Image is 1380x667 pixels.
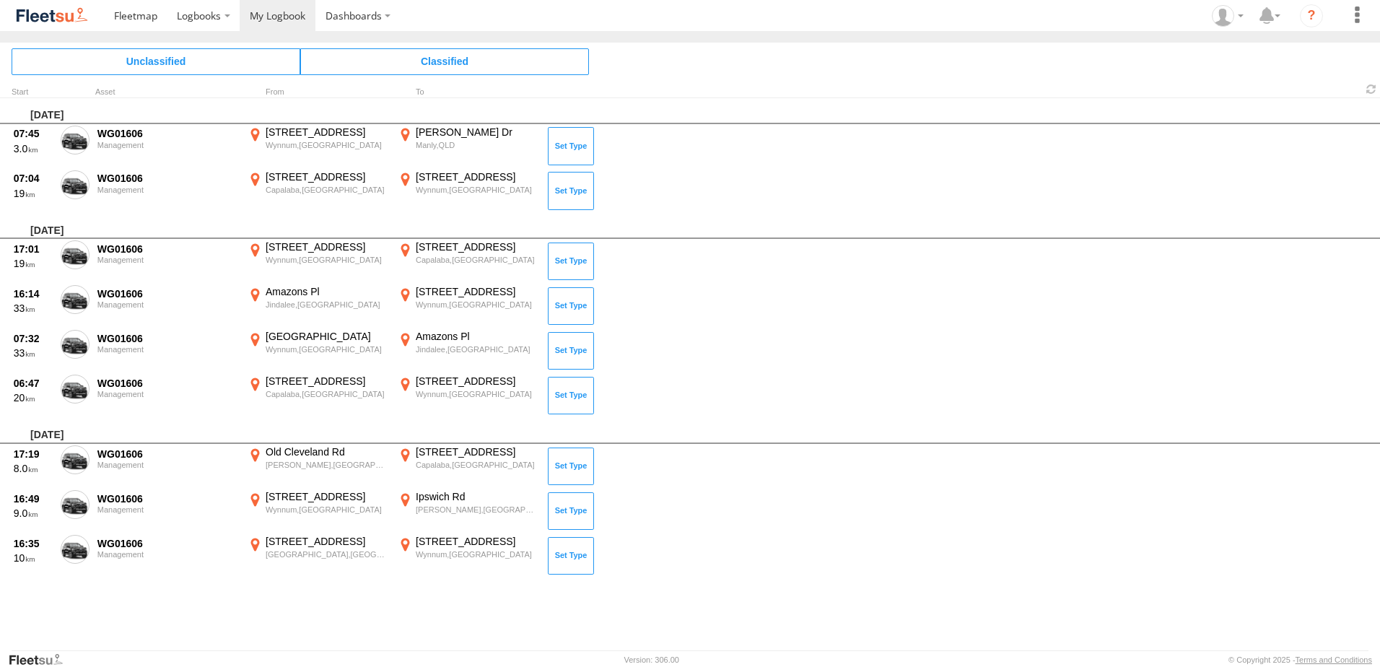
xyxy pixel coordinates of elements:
[396,285,540,327] label: Click to View Event Location
[266,445,388,458] div: Old Cleveland Rd
[8,653,74,667] a: Visit our Website
[266,240,388,253] div: [STREET_ADDRESS]
[548,537,594,575] button: Click to Set
[95,89,240,96] div: Asset
[97,287,237,300] div: WG01606
[14,6,89,25] img: fleetsu-logo-horizontal.svg
[396,126,540,167] label: Click to View Event Location
[416,285,538,298] div: [STREET_ADDRESS]
[396,170,540,212] label: Click to View Event Location
[14,537,53,550] div: 16:35
[12,89,55,96] div: Click to Sort
[300,48,589,74] span: Click to view Classified Trips
[245,170,390,212] label: Click to View Event Location
[12,48,300,74] span: Click to view Unclassified Trips
[245,445,390,487] label: Click to View Event Location
[416,460,538,470] div: Capalaba,[GEOGRAPHIC_DATA]
[548,492,594,530] button: Click to Set
[245,126,390,167] label: Click to View Event Location
[396,330,540,372] label: Click to View Event Location
[266,375,388,388] div: [STREET_ADDRESS]
[396,240,540,282] label: Click to View Event Location
[97,550,237,559] div: Management
[416,300,538,310] div: Wynnum,[GEOGRAPHIC_DATA]
[97,505,237,514] div: Management
[245,490,390,532] label: Click to View Event Location
[14,243,53,256] div: 17:01
[396,535,540,577] label: Click to View Event Location
[266,505,388,515] div: Wynnum,[GEOGRAPHIC_DATA]
[1300,4,1323,27] i: ?
[416,185,538,195] div: Wynnum,[GEOGRAPHIC_DATA]
[245,330,390,372] label: Click to View Event Location
[266,344,388,354] div: Wynnum,[GEOGRAPHIC_DATA]
[416,330,538,343] div: Amazons Pl
[266,389,388,399] div: Capalaba,[GEOGRAPHIC_DATA]
[1296,655,1372,664] a: Terms and Conditions
[97,141,237,149] div: Management
[97,461,237,469] div: Management
[548,448,594,485] button: Click to Set
[97,186,237,194] div: Management
[416,445,538,458] div: [STREET_ADDRESS]
[14,552,53,564] div: 10
[14,332,53,345] div: 07:32
[416,170,538,183] div: [STREET_ADDRESS]
[14,127,53,140] div: 07:45
[14,257,53,270] div: 19
[416,344,538,354] div: Jindalee,[GEOGRAPHIC_DATA]
[396,375,540,417] label: Click to View Event Location
[245,285,390,327] label: Click to View Event Location
[14,172,53,185] div: 07:04
[97,448,237,461] div: WG01606
[97,390,237,398] div: Management
[266,140,388,150] div: Wynnum,[GEOGRAPHIC_DATA]
[14,187,53,200] div: 19
[14,302,53,315] div: 33
[97,243,237,256] div: WG01606
[245,240,390,282] label: Click to View Event Location
[548,172,594,209] button: Click to Set
[97,345,237,354] div: Management
[266,535,388,548] div: [STREET_ADDRESS]
[97,377,237,390] div: WG01606
[97,492,237,505] div: WG01606
[416,490,538,503] div: Ipswich Rd
[548,377,594,414] button: Click to Set
[14,142,53,155] div: 3.0
[624,655,679,664] div: Version: 306.00
[548,332,594,370] button: Click to Set
[1207,5,1249,27] div: Dannii Lawrence
[97,256,237,264] div: Management
[548,127,594,165] button: Click to Set
[14,507,53,520] div: 9.0
[416,549,538,559] div: Wynnum,[GEOGRAPHIC_DATA]
[548,287,594,325] button: Click to Set
[416,535,538,548] div: [STREET_ADDRESS]
[396,445,540,487] label: Click to View Event Location
[416,140,538,150] div: Manly,QLD
[266,490,388,503] div: [STREET_ADDRESS]
[14,492,53,505] div: 16:49
[416,375,538,388] div: [STREET_ADDRESS]
[266,170,388,183] div: [STREET_ADDRESS]
[266,330,388,343] div: [GEOGRAPHIC_DATA]
[14,391,53,404] div: 20
[97,300,237,309] div: Management
[14,287,53,300] div: 16:14
[416,389,538,399] div: Wynnum,[GEOGRAPHIC_DATA]
[266,126,388,139] div: [STREET_ADDRESS]
[266,549,388,559] div: [GEOGRAPHIC_DATA],[GEOGRAPHIC_DATA]
[396,490,540,532] label: Click to View Event Location
[266,255,388,265] div: Wynnum,[GEOGRAPHIC_DATA]
[396,89,540,96] div: To
[1363,82,1380,96] span: Refresh
[245,535,390,577] label: Click to View Event Location
[416,255,538,265] div: Capalaba,[GEOGRAPHIC_DATA]
[14,448,53,461] div: 17:19
[245,89,390,96] div: From
[14,462,53,475] div: 8.0
[14,377,53,390] div: 06:47
[266,285,388,298] div: Amazons Pl
[416,240,538,253] div: [STREET_ADDRESS]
